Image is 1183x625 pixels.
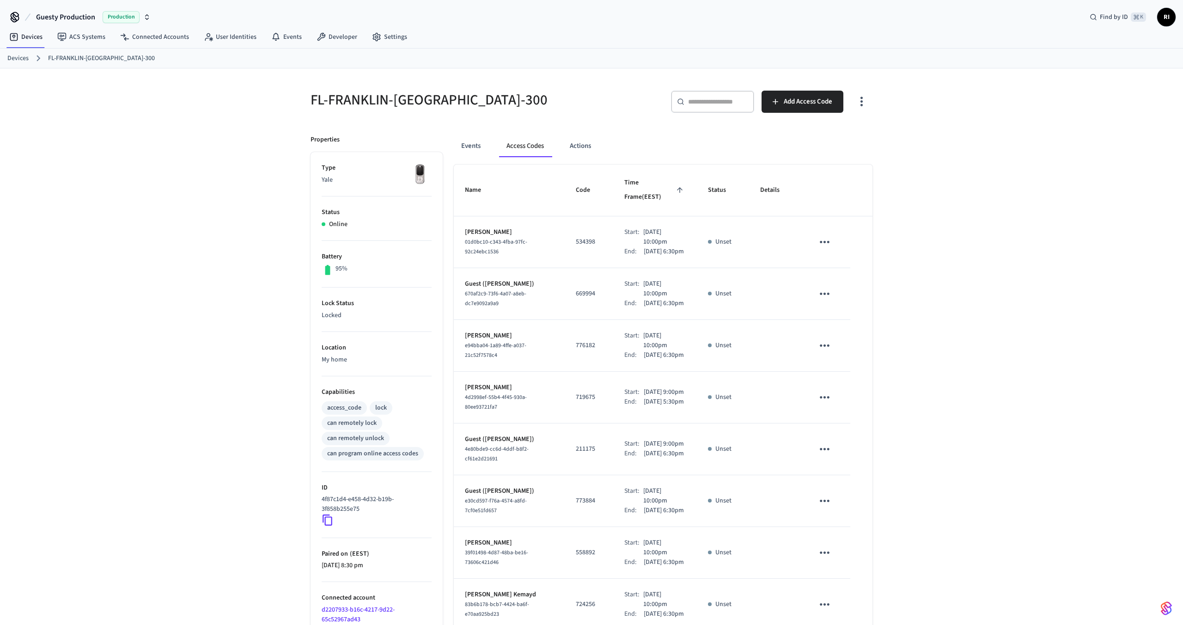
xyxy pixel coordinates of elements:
span: Guesty Production [36,12,95,23]
p: Online [329,220,348,229]
h5: FL-FRANKLIN-[GEOGRAPHIC_DATA]-300 [311,91,586,110]
p: ID [322,483,432,493]
span: Find by ID [1100,12,1128,22]
a: Events [264,29,309,45]
p: 4f87c1d4-e458-4d32-b19b-3f858b255e75 [322,495,428,514]
a: Connected Accounts [113,29,196,45]
p: Lock Status [322,299,432,308]
span: 83b6b178-bcb7-4424-ba6f-e70aa925bd23 [465,600,529,618]
p: [PERSON_NAME] [465,227,554,237]
button: Actions [562,135,598,157]
p: Locked [322,311,432,320]
p: 534398 [576,237,602,247]
span: ( EEST ) [348,549,369,558]
div: Find by ID⌘ K [1082,9,1153,25]
p: [DATE] 6:30pm [644,506,684,515]
span: Details [760,183,792,197]
p: Guest ([PERSON_NAME]) [465,486,554,496]
span: ⌘ K [1131,12,1146,22]
div: Start: [624,590,643,609]
p: [DATE] 10:00pm [643,227,686,247]
p: Guest ([PERSON_NAME]) [465,435,554,444]
button: Events [454,135,488,157]
p: [PERSON_NAME] [465,331,554,341]
p: 719675 [576,392,602,402]
p: [PERSON_NAME] Kemayd [465,590,554,600]
p: Unset [715,444,732,454]
p: [DATE] 9:00pm [644,387,684,397]
button: Add Access Code [762,91,843,113]
div: End: [624,247,644,257]
span: Time Frame(EEST) [624,176,686,205]
a: Devices [2,29,50,45]
div: can remotely unlock [327,434,384,443]
div: lock [375,403,387,413]
div: ant example [454,135,872,157]
p: Unset [715,600,732,609]
p: [DATE] 10:00pm [643,279,686,299]
p: Battery [322,252,432,262]
p: [DATE] 6:30pm [644,247,684,257]
p: Unset [715,392,732,402]
div: Start: [624,439,644,449]
div: can program online access codes [327,449,418,459]
span: 4d2998ef-55b4-4f45-930a-80ee93721fa7 [465,393,527,411]
span: RI [1158,9,1175,25]
p: 669994 [576,289,602,299]
div: can remotely lock [327,418,377,428]
p: Unset [715,237,732,247]
div: Start: [624,387,644,397]
p: [DATE] 9:00pm [644,439,684,449]
span: 01d0bc10-c343-4fba-97fc-92c24ebc1536 [465,238,527,256]
span: 39f01498-4d87-48ba-be16-73606c421d46 [465,549,528,566]
div: Start: [624,331,643,350]
a: Settings [365,29,415,45]
a: User Identities [196,29,264,45]
div: End: [624,558,644,567]
p: [DATE] 10:00pm [643,486,686,506]
p: Connected account [322,593,432,603]
p: Status [322,208,432,217]
p: Unset [715,496,732,506]
span: Status [708,183,738,197]
p: [PERSON_NAME] [465,383,554,392]
span: 670af2c9-73f6-4a07-a8eb-dc7e9092a9a9 [465,290,526,307]
p: Paired on [322,549,432,559]
span: Production [103,11,140,23]
div: End: [624,350,644,360]
div: Start: [624,227,643,247]
p: [DATE] 10:00pm [643,331,686,350]
div: End: [624,397,644,407]
img: SeamLogoGradient.69752ec5.svg [1161,601,1172,616]
p: Type [322,163,432,173]
div: Start: [624,486,643,506]
p: 776182 [576,341,602,350]
a: ACS Systems [50,29,113,45]
a: Developer [309,29,365,45]
p: Properties [311,135,340,145]
p: My home [322,355,432,365]
p: Location [322,343,432,353]
button: RI [1157,8,1176,26]
span: 4e80bde9-cc6d-4ddf-b8f2-cf61e2d21691 [465,445,529,463]
span: Name [465,183,493,197]
div: access_code [327,403,361,413]
div: End: [624,299,644,308]
p: [DATE] 6:30pm [644,558,684,567]
p: 211175 [576,444,602,454]
p: 773884 [576,496,602,506]
a: FL-FRANKLIN-[GEOGRAPHIC_DATA]-300 [48,54,155,63]
button: Access Codes [499,135,551,157]
p: Yale [322,175,432,185]
p: 724256 [576,600,602,609]
span: e30cd597-f76a-4574-a8fd-7cf0e51fd657 [465,497,527,515]
p: [PERSON_NAME] [465,538,554,548]
p: 95% [335,264,348,274]
span: Code [576,183,602,197]
a: d2207933-b16c-4217-9d22-65c52967ad43 [322,605,395,624]
div: End: [624,449,644,459]
p: [DATE] 10:00pm [643,590,686,609]
p: Unset [715,548,732,558]
img: Yale Assure Touchscreen Wifi Smart Lock, Satin Nickel, Front [409,163,432,186]
p: Unset [715,289,732,299]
